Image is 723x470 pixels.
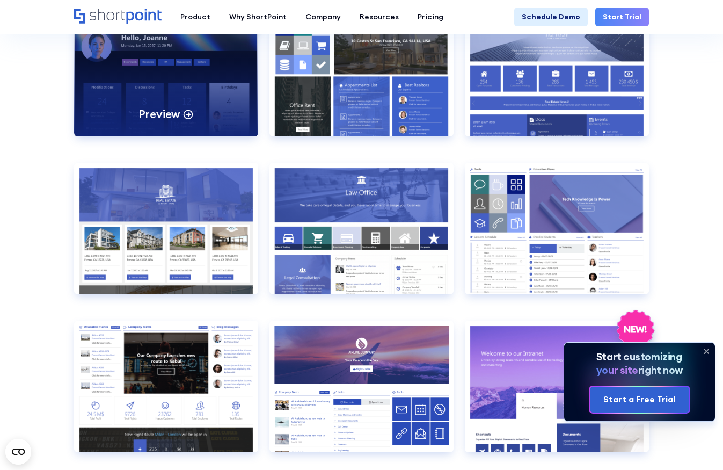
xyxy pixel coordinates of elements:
[138,107,180,121] p: Preview
[74,321,258,467] a: Employees Directory 3
[590,387,689,413] a: Start a Free Trial
[171,8,220,26] a: Product
[530,345,723,470] iframe: Chat Widget
[74,9,162,25] a: Home
[350,8,408,26] a: Resources
[514,8,588,26] a: Schedule Demo
[180,11,210,23] div: Product
[603,393,675,406] div: Start a Free Trial
[229,11,287,23] div: Why ShortPoint
[418,11,443,23] div: Pricing
[595,8,649,26] a: Start Trial
[465,321,649,467] a: Enterprise 1
[269,163,454,309] a: Employees Directory 1
[269,5,454,151] a: Documents 1
[74,163,258,309] a: Documents 3
[220,8,296,26] a: Why ShortPoint
[465,163,649,309] a: Employees Directory 2
[269,321,454,467] a: Employees Directory 4
[5,439,31,465] button: Open CMP widget
[296,8,350,26] a: Company
[408,8,452,26] a: Pricing
[74,5,258,151] a: CommunicationPreview
[360,11,399,23] div: Resources
[465,5,649,151] a: Documents 2
[305,11,341,23] div: Company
